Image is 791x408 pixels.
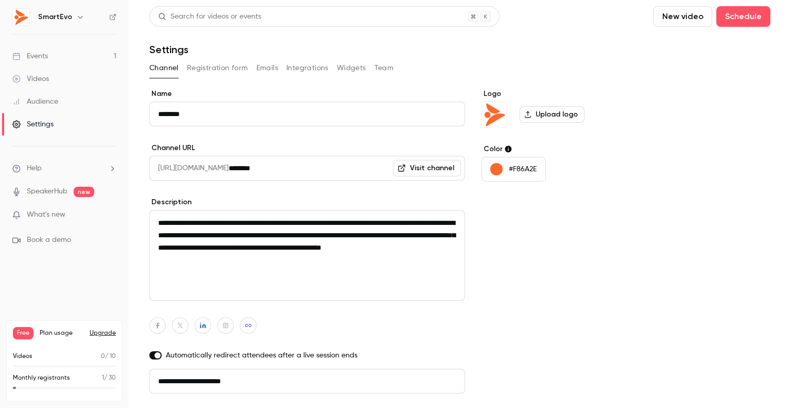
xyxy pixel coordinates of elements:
[102,373,116,383] p: / 30
[149,156,229,181] span: [URL][DOMAIN_NAME]
[101,353,105,360] span: 0
[101,352,116,361] p: / 10
[149,197,465,207] label: Description
[187,60,248,76] button: Registration form
[12,74,49,84] div: Videos
[482,144,640,154] label: Color
[74,187,94,197] span: new
[12,119,54,129] div: Settings
[12,51,48,61] div: Events
[38,12,72,22] h6: SmartEvo
[393,160,461,176] a: Visit channel
[149,350,465,361] label: Automatically redirect attendees after a live session ends
[337,60,366,76] button: Widgets
[509,164,537,174] p: #F86A2E
[13,327,33,339] span: Free
[482,102,507,127] img: SmartEvo
[13,9,29,25] img: SmartEvo
[27,186,67,197] a: SpeakerHub
[27,209,65,220] span: What's new
[149,89,465,99] label: Name
[286,60,329,76] button: Integrations
[149,60,179,76] button: Channel
[102,375,104,381] span: 1
[149,143,465,153] label: Channel URL
[27,235,71,246] span: Book a demo
[13,352,32,361] p: Videos
[520,106,584,123] label: Upload logo
[12,96,58,107] div: Audience
[40,329,83,337] span: Plan usage
[27,163,42,174] span: Help
[149,43,188,56] h1: Settings
[482,157,546,182] button: #F86A2E
[90,329,116,337] button: Upgrade
[13,373,70,383] p: Monthly registrants
[654,6,712,27] button: New video
[12,163,116,174] li: help-dropdown-opener
[482,89,640,99] label: Logo
[374,60,394,76] button: Team
[716,6,770,27] button: Schedule
[158,11,261,22] div: Search for videos or events
[256,60,278,76] button: Emails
